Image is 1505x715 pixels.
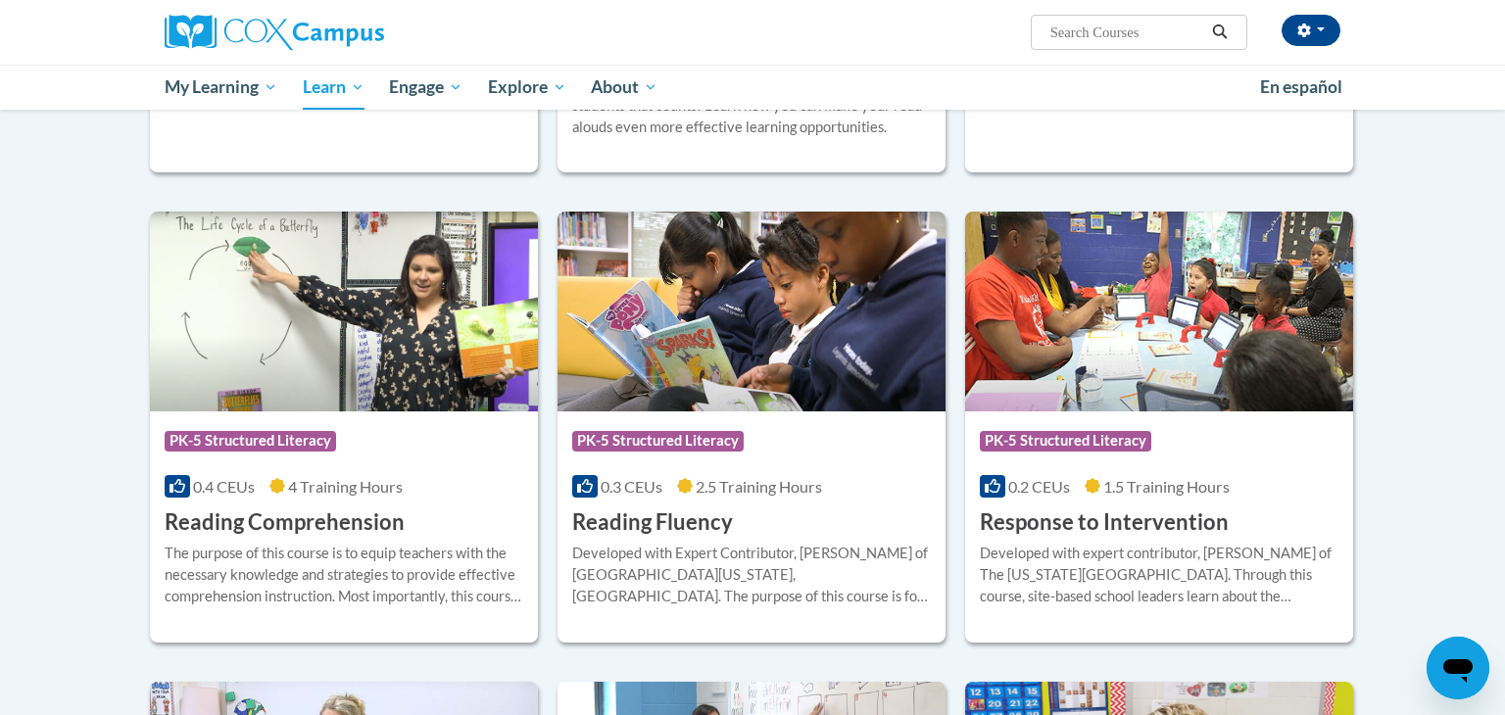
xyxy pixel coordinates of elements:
span: 1.5 Training Hours [1103,477,1230,496]
span: PK-5 Structured Literacy [980,431,1151,451]
a: Engage [376,65,475,110]
span: PK-5 Structured Literacy [572,431,744,451]
span: My Learning [165,75,277,99]
a: Course LogoPK-5 Structured Literacy0.4 CEUs4 Training Hours Reading ComprehensionThe purpose of t... [150,212,538,643]
span: En español [1260,76,1342,97]
span: About [591,75,657,99]
span: Learn [303,75,364,99]
div: Developed with expert contributor, [PERSON_NAME] of The [US_STATE][GEOGRAPHIC_DATA]. Through this... [980,543,1338,607]
button: Account Settings [1282,15,1340,46]
div: The purpose of this course is to equip teachers with the necessary knowledge and strategies to pr... [165,543,523,607]
a: My Learning [152,65,290,110]
span: 2.5 Training Hours [696,477,822,496]
a: Explore [475,65,579,110]
a: Course LogoPK-5 Structured Literacy0.3 CEUs2.5 Training Hours Reading FluencyDeveloped with Exper... [558,212,946,643]
a: Learn [290,65,377,110]
a: About [579,65,671,110]
span: Engage [389,75,462,99]
img: Cox Campus [165,15,384,50]
button: Search [1205,21,1235,44]
span: Explore [488,75,566,99]
input: Search Courses [1048,21,1205,44]
span: 0.2 CEUs [1008,477,1070,496]
a: Course LogoPK-5 Structured Literacy0.2 CEUs1.5 Training Hours Response to InterventionDeveloped w... [965,212,1353,643]
h3: Reading Fluency [572,507,733,538]
span: 0.3 CEUs [601,477,662,496]
iframe: Button to launch messaging window [1427,637,1489,699]
span: 0.4 CEUs [193,477,255,496]
img: Course Logo [150,212,538,411]
div: Main menu [135,65,1370,110]
img: Course Logo [558,212,946,411]
div: Developed with Expert Contributor, [PERSON_NAME] of [GEOGRAPHIC_DATA][US_STATE], [GEOGRAPHIC_DATA... [572,543,931,607]
h3: Response to Intervention [980,507,1229,538]
span: PK-5 Structured Literacy [165,431,336,451]
span: 4 Training Hours [288,477,403,496]
a: Cox Campus [165,15,537,50]
h3: Reading Comprehension [165,507,405,538]
img: Course Logo [965,212,1353,411]
a: En español [1247,67,1355,108]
